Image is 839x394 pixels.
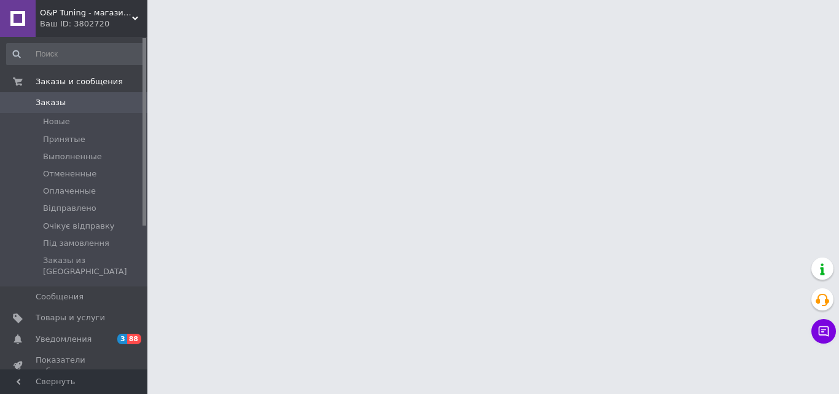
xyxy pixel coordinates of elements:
span: Товары и услуги [36,312,105,323]
span: Уведомления [36,334,92,345]
span: Заказы из [GEOGRAPHIC_DATA] [43,255,144,277]
span: Новые [43,116,70,127]
span: Під замовлення [43,238,109,249]
span: 3 [117,334,127,344]
span: Показатели работы компании [36,355,114,377]
input: Поиск [6,43,145,65]
span: Очікує відправку [43,221,115,232]
span: O&P Tuning - магазин запчастей и тюнинга [40,7,132,18]
span: Принятые [43,134,85,145]
span: Отмененные [43,168,96,179]
span: Оплаченные [43,186,96,197]
span: Заказы [36,97,66,108]
button: Чат с покупателем [811,319,836,344]
span: 88 [127,334,141,344]
span: Выполненные [43,151,102,162]
div: Ваш ID: 3802720 [40,18,147,30]
span: Заказы и сообщения [36,76,123,87]
span: Сообщения [36,291,84,302]
span: Відправлено [43,203,96,214]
